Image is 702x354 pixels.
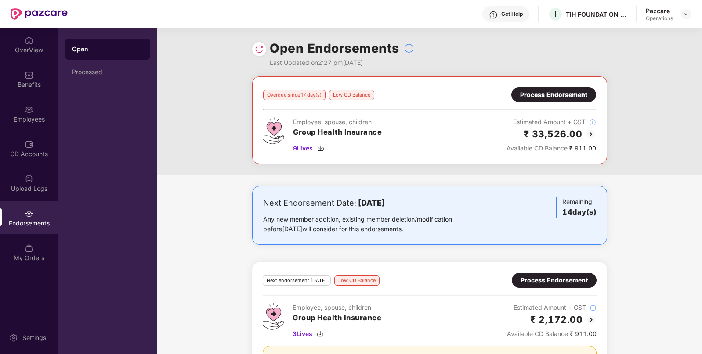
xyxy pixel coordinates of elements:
[293,312,381,324] h3: Group Health Insurance
[334,275,380,286] div: Low CD Balance
[270,58,414,68] div: Last Updated on 2:27 pm[DATE]
[293,143,313,153] span: 9 Lives
[263,303,284,330] img: svg+xml;base64,PHN2ZyB4bWxucz0iaHR0cDovL3d3dy53My5vcmcvMjAwMC9zdmciIHdpZHRoPSI0Ny43MTQiIGhlaWdodD...
[317,145,324,152] img: svg+xml;base64,PHN2ZyBpZD0iRG93bmxvYWQtMzJ4MzIiIHhtbG5zPSJodHRwOi8vd3d3LnczLm9yZy8yMDAwL3N2ZyIgd2...
[293,303,381,312] div: Employee, spouse, children
[358,198,385,207] b: [DATE]
[520,90,587,100] div: Process Endorsement
[25,71,33,79] img: svg+xml;base64,PHN2ZyBpZD0iQmVuZWZpdHMiIHhtbG5zPSJodHRwOi8vd3d3LnczLm9yZy8yMDAwL3N2ZyIgd2lkdGg9Ij...
[317,330,324,337] img: svg+xml;base64,PHN2ZyBpZD0iRG93bmxvYWQtMzJ4MzIiIHhtbG5zPSJodHRwOi8vd3d3LnczLm9yZy8yMDAwL3N2ZyIgd2...
[556,197,596,218] div: Remaining
[263,197,480,209] div: Next Endorsement Date:
[566,10,627,18] div: TIH FOUNDATION FOR IOT AND IOE
[25,140,33,149] img: svg+xml;base64,PHN2ZyBpZD0iQ0RfQWNjb3VudHMiIGRhdGEtbmFtZT0iQ0QgQWNjb3VudHMiIHhtbG5zPSJodHRwOi8vd3...
[329,90,374,100] div: Low CD Balance
[507,303,597,312] div: Estimated Amount + GST
[270,39,399,58] h1: Open Endorsements
[521,275,588,285] div: Process Endorsement
[524,127,583,141] h2: ₹ 33,526.00
[586,129,596,139] img: svg+xml;base64,PHN2ZyBpZD0iQmFjay0yMHgyMCIgeG1sbnM9Imh0dHA6Ly93d3cudzMub3JnLzIwMDAvc3ZnIiB3aWR0aD...
[25,36,33,45] img: svg+xml;base64,PHN2ZyBpZD0iSG9tZSIgeG1sbnM9Imh0dHA6Ly93d3cudzMub3JnLzIwMDAvc3ZnIiB3aWR0aD0iMjAiIG...
[293,127,382,138] h3: Group Health Insurance
[683,11,690,18] img: svg+xml;base64,PHN2ZyBpZD0iRHJvcGRvd24tMzJ4MzIiIHhtbG5zPSJodHRwOi8vd3d3LnczLm9yZy8yMDAwL3N2ZyIgd2...
[530,312,583,327] h2: ₹ 2,172.00
[646,15,673,22] div: Operations
[9,333,18,342] img: svg+xml;base64,PHN2ZyBpZD0iU2V0dGluZy0yMHgyMCIgeG1sbnM9Imh0dHA6Ly93d3cudzMub3JnLzIwMDAvc3ZnIiB3aW...
[255,45,264,54] img: svg+xml;base64,PHN2ZyBpZD0iUmVsb2FkLTMyeDMyIiB4bWxucz0iaHR0cDovL3d3dy53My5vcmcvMjAwMC9zdmciIHdpZH...
[293,329,312,339] span: 3 Lives
[507,329,597,339] div: ₹ 911.00
[11,8,68,20] img: New Pazcare Logo
[25,105,33,114] img: svg+xml;base64,PHN2ZyBpZD0iRW1wbG95ZWVzIiB4bWxucz0iaHR0cDovL3d3dy53My5vcmcvMjAwMC9zdmciIHdpZHRoPS...
[562,207,596,218] h3: 14 day(s)
[590,304,597,311] img: svg+xml;base64,PHN2ZyBpZD0iSW5mb18tXzMyeDMyIiBkYXRhLW5hbWU9IkluZm8gLSAzMngzMiIgeG1sbnM9Imh0dHA6Ly...
[507,143,596,153] div: ₹ 911.00
[553,9,558,19] span: T
[25,175,33,183] img: svg+xml;base64,PHN2ZyBpZD0iVXBsb2FkX0xvZ3MiIGRhdGEtbmFtZT0iVXBsb2FkIExvZ3MiIHhtbG5zPSJodHRwOi8vd3...
[501,11,523,18] div: Get Help
[507,144,568,152] span: Available CD Balance
[72,68,143,75] div: Processed
[507,330,568,337] span: Available CD Balance
[293,117,382,127] div: Employee, spouse, children
[263,275,331,286] div: Next endorsement [DATE]
[404,43,414,54] img: svg+xml;base64,PHN2ZyBpZD0iSW5mb18tXzMyeDMyIiBkYXRhLW5hbWU9IkluZm8gLSAzMngzMiIgeG1sbnM9Imh0dHA6Ly...
[586,315,597,325] img: svg+xml;base64,PHN2ZyBpZD0iQmFjay0yMHgyMCIgeG1sbnM9Imh0dHA6Ly93d3cudzMub3JnLzIwMDAvc3ZnIiB3aWR0aD...
[72,45,143,54] div: Open
[20,333,49,342] div: Settings
[263,90,326,100] div: Overdue since 17 day(s)
[263,117,284,144] img: svg+xml;base64,PHN2ZyB4bWxucz0iaHR0cDovL3d3dy53My5vcmcvMjAwMC9zdmciIHdpZHRoPSI0Ny43MTQiIGhlaWdodD...
[589,119,596,126] img: svg+xml;base64,PHN2ZyBpZD0iSW5mb18tXzMyeDMyIiBkYXRhLW5hbWU9IkluZm8gLSAzMngzMiIgeG1sbnM9Imh0dHA6Ly...
[25,209,33,218] img: svg+xml;base64,PHN2ZyBpZD0iRW5kb3JzZW1lbnRzIiB4bWxucz0iaHR0cDovL3d3dy53My5vcmcvMjAwMC9zdmciIHdpZH...
[25,244,33,253] img: svg+xml;base64,PHN2ZyBpZD0iTXlfT3JkZXJzIiBkYXRhLW5hbWU9Ik15IE9yZGVycyIgeG1sbnM9Imh0dHA6Ly93d3cudz...
[489,11,498,19] img: svg+xml;base64,PHN2ZyBpZD0iSGVscC0zMngzMiIgeG1sbnM9Imh0dHA6Ly93d3cudzMub3JnLzIwMDAvc3ZnIiB3aWR0aD...
[507,117,596,127] div: Estimated Amount + GST
[646,7,673,15] div: Pazcare
[263,215,480,234] div: Any new member addition, existing member deletion/modification before [DATE] will consider for th...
